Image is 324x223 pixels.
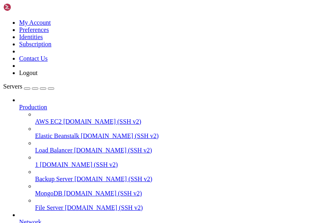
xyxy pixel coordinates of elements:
span: [DOMAIN_NAME] (SSH v2) [64,190,142,197]
a: Backup Server [DOMAIN_NAME] (SSH v2) [35,176,321,183]
a: My Account [19,19,51,26]
span: Production [19,104,47,111]
span: Servers [3,83,22,90]
x-row: Access denied [3,89,220,96]
x-row: | backend: [PERSON_NAME]-1 [3,76,220,83]
span: [DOMAIN_NAME] (SSH v2) [81,132,159,139]
x-row: | | |_) | (_| | | | | (_| | | |_ [3,30,220,37]
li: AWS EC2 [DOMAIN_NAME] (SSH v2) [35,111,321,125]
li: 1 [DOMAIN_NAME] (SSH v2) [35,154,321,168]
a: Elastic Beanstalk [DOMAIN_NAME] (SSH v2) [35,132,321,140]
x-row: | [3,69,220,76]
span: [DOMAIN_NAME] (SSH v2) [65,204,143,211]
span: [DOMAIN_NAME] (SSH v2) [63,118,141,125]
x-row: | [3,43,220,50]
x-row: | _ _ _ _ [3,10,220,17]
x-row: | More information on [URL][DOMAIN_NAME] [3,63,220,70]
span: AWS EC2 [35,118,62,125]
a: Subscription [19,41,51,47]
img: Shellngn [3,3,49,11]
a: Identities [19,34,43,40]
a: Logout [19,69,37,76]
div: (48, 14) [165,96,168,103]
x-row: | This is an OverTheWire game server. [3,56,220,63]
x-row: -- End of banner message from server ----------------------------------------- [3,83,220,90]
span: 1 [35,161,38,168]
span: Backup Server [35,176,73,182]
span: [DOMAIN_NAME] (SSH v2) [75,176,153,182]
span: MongoDB [35,190,62,197]
a: Servers [3,83,54,90]
a: Contact Us [19,55,48,62]
x-row: [EMAIL_ADDRESS][DOMAIN_NAME]'s password: [3,96,220,103]
a: Load Balancer [DOMAIN_NAME] (SSH v2) [35,147,321,154]
a: File Server [DOMAIN_NAME] (SSH v2) [35,204,321,211]
li: Production [19,97,321,211]
li: File Server [DOMAIN_NAME] (SSH v2) [35,197,321,211]
a: Production [19,104,321,111]
span: [DOMAIN_NAME] (SSH v2) [40,161,118,168]
a: Preferences [19,26,49,33]
x-row: | |_.__/ \__,_|_| |_|\__,_|_|\__| [3,36,220,43]
span: Elastic Beanstalk [35,132,79,139]
x-row: | | '_ \ / _` | '_ \ / _` | | __| [3,23,220,30]
li: Load Balancer [DOMAIN_NAME] (SSH v2) [35,140,321,154]
li: Elastic Beanstalk [DOMAIN_NAME] (SSH v2) [35,125,321,140]
a: MongoDB [DOMAIN_NAME] (SSH v2) [35,190,321,197]
x-row: -- Pre-authentication banner message from server: ---------------------------- [3,3,220,10]
x-row: | [3,49,220,56]
span: Load Balancer [35,147,73,154]
a: AWS EC2 [DOMAIN_NAME] (SSH v2) [35,118,321,125]
x-row: | | |__ __ _ _ __ __| (_) |_ [3,16,220,23]
li: Backup Server [DOMAIN_NAME] (SSH v2) [35,168,321,183]
li: MongoDB [DOMAIN_NAME] (SSH v2) [35,183,321,197]
a: 1 [DOMAIN_NAME] (SSH v2) [35,161,321,168]
span: [DOMAIN_NAME] (SSH v2) [74,147,152,154]
span: File Server [35,204,63,211]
